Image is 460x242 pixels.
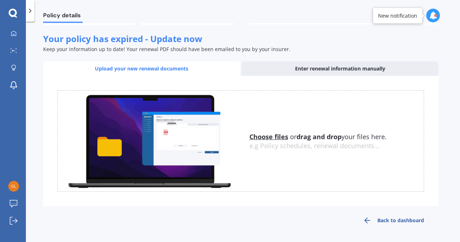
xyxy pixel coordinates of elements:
[43,46,290,52] span: Keep your information up to date! Your renewal PDF should have been emailed to you by your insurer.
[43,33,202,45] span: Your policy has expired - Update now
[58,91,241,192] img: upload.de96410c8ce839c3fdd5.gif
[43,61,240,76] div: Upload your new renewal documents
[241,61,438,76] div: Enter renewal information manually
[43,12,83,22] span: Policy details
[8,181,19,192] img: 25cd941e63421431d0a722452da9e5bd
[249,132,288,141] u: Choose files
[378,12,417,19] div: New notification
[249,142,424,150] div: e.g Policy schedules, renewal documents...
[349,212,438,229] a: Back to dashboard
[296,132,341,141] b: drag and drop
[249,132,387,141] span: or your files here.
